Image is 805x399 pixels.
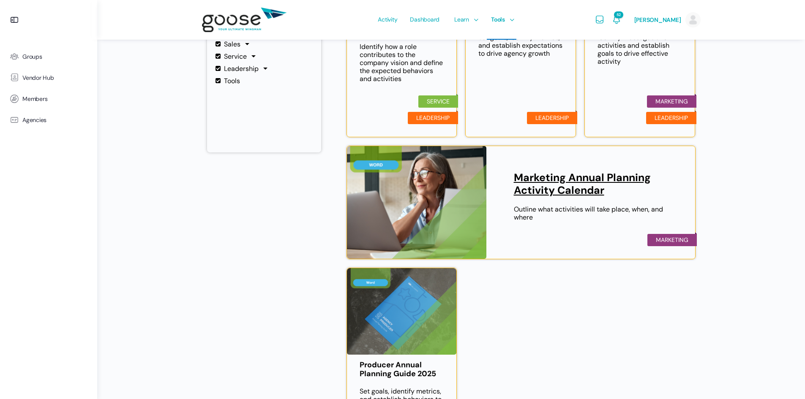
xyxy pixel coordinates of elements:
p: Outline what activities will take place, when, and where [514,205,670,221]
label: Leadership [216,65,259,73]
p: Set goals, identify metrics, and establish expectations to drive agency growth [478,33,563,57]
li: Leadership [408,112,458,124]
a: Groups [4,46,93,67]
li: Leadership [527,112,577,124]
a: Vendor Hub [4,67,93,88]
li: Marketing [647,95,696,108]
a: Agencies [4,109,93,130]
p: Identify how a role contributes to the company vision and define the expected behaviors and activ... [360,43,444,83]
a: Producer Annual Planning Guide 2025 [360,361,444,379]
label: Service [216,52,247,60]
span: [PERSON_NAME] [634,16,681,24]
label: Sales [216,40,240,48]
span: Groups [22,53,42,60]
span: 52 [614,11,623,18]
span: Agencies [22,117,46,124]
li: Marketing [647,234,697,246]
li: Service [418,95,458,108]
a: Members [4,88,93,109]
iframe: Chat Widget [763,358,805,399]
li: Leadership [646,112,696,124]
a: Marketing Annual Planning Activity Calendar [514,171,670,197]
label: Tools [216,77,240,85]
span: Members [22,95,47,103]
span: Vendor Hub [22,74,54,81]
p: Identify messages and activities and establish goals to drive effective activity [598,33,682,65]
